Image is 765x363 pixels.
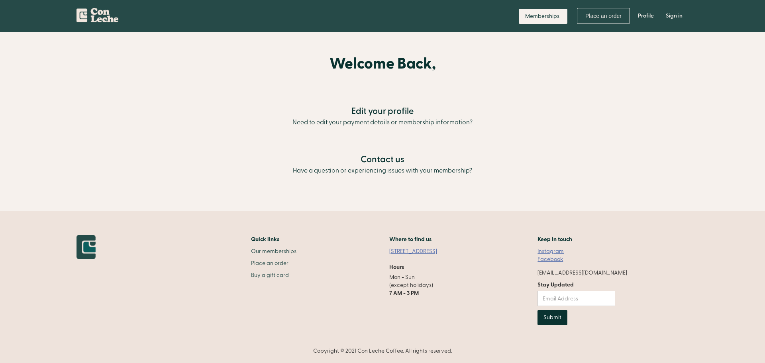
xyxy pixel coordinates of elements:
input: Submit [537,310,567,325]
form: Email Form [537,281,615,325]
a: Buy a gift card [251,271,296,279]
strong: 7 AM - 3 PM [389,289,419,297]
h5: Hours [389,263,404,271]
a: [STREET_ADDRESS] [389,247,445,255]
a: Our memberships [251,247,296,255]
h5: Keep in touch [537,235,572,243]
a: Memberships [519,9,567,24]
label: Stay Updated [537,281,615,289]
a: home [76,4,118,26]
a: Facebook [537,255,563,263]
p: Mon - Sun (except holidays) [389,273,445,297]
h2: Quick links [251,235,296,243]
input: Email Address [537,291,615,306]
a: Place an order [251,259,296,267]
a: Sign in [660,4,688,28]
h5: Where to find us [389,235,432,243]
div: [EMAIL_ADDRESS][DOMAIN_NAME] [537,269,627,277]
a: Profile [632,4,660,28]
a: Instagram [537,247,564,255]
a: Place an order [577,8,630,24]
div: Copyright © 2021 Con Leche Coffee. All rights reserved. [76,347,688,355]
